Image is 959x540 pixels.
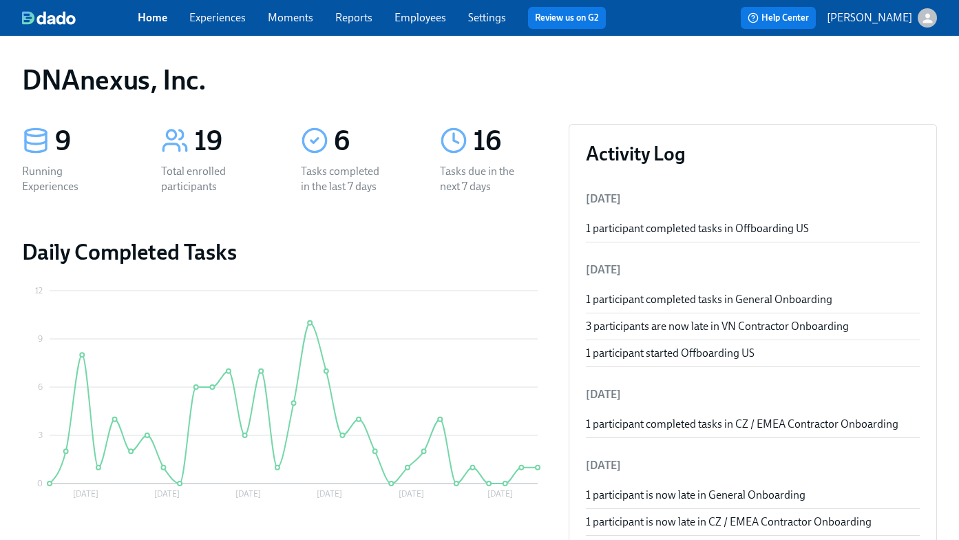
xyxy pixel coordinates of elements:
[194,124,267,158] div: 19
[22,11,138,25] a: dado
[399,489,424,499] tspan: [DATE]
[268,11,313,24] a: Moments
[586,515,920,530] div: 1 participant is now late in CZ / EMEA Contractor Onboarding
[473,124,546,158] div: 16
[827,10,912,25] p: [PERSON_NAME]
[35,286,43,295] tspan: 12
[487,489,513,499] tspan: [DATE]
[22,63,206,96] h1: DNAnexus, Inc.
[38,334,43,344] tspan: 9
[335,11,372,24] a: Reports
[161,164,249,194] div: Total enrolled participants
[235,489,261,499] tspan: [DATE]
[586,292,920,307] div: 1 participant completed tasks in General Onboarding
[189,11,246,24] a: Experiences
[586,141,920,166] h3: Activity Log
[73,489,98,499] tspan: [DATE]
[22,164,110,194] div: Running Experiences
[586,192,621,205] span: [DATE]
[22,238,547,266] h2: Daily Completed Tasks
[741,7,816,29] button: Help Center
[39,430,43,440] tspan: 3
[586,449,920,482] li: [DATE]
[317,489,342,499] tspan: [DATE]
[827,8,937,28] button: [PERSON_NAME]
[22,11,76,25] img: dado
[138,11,167,24] a: Home
[586,417,920,432] div: 1 participant completed tasks in CZ / EMEA Contractor Onboarding
[154,489,180,499] tspan: [DATE]
[586,346,920,361] div: 1 participant started Offboarding US
[38,382,43,392] tspan: 6
[586,488,920,503] div: 1 participant is now late in General Onboarding
[535,11,599,25] a: Review us on G2
[586,378,920,411] li: [DATE]
[301,164,389,194] div: Tasks completed in the last 7 days
[394,11,446,24] a: Employees
[468,11,506,24] a: Settings
[586,319,920,334] div: 3 participants are now late in VN Contractor Onboarding
[586,253,920,287] li: [DATE]
[748,11,809,25] span: Help Center
[440,164,528,194] div: Tasks due in the next 7 days
[55,124,128,158] div: 9
[37,479,43,488] tspan: 0
[334,124,407,158] div: 6
[528,7,606,29] button: Review us on G2
[586,221,920,236] div: 1 participant completed tasks in Offboarding US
